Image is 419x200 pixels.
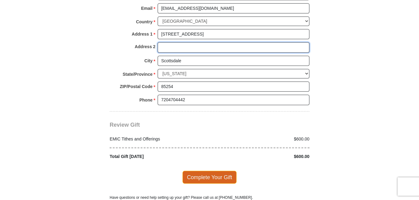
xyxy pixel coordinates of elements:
div: $600.00 [209,153,313,160]
strong: State/Province [123,70,152,79]
div: $600.00 [209,136,313,142]
strong: Address 1 [132,30,153,38]
div: Total Gift [DATE] [107,153,210,160]
strong: Country [136,17,153,26]
strong: City [144,56,152,65]
span: Complete Your Gift [182,171,237,184]
div: EMIC Tithes and Offerings [107,136,210,142]
strong: Address 2 [135,42,155,51]
strong: Phone [139,96,153,104]
strong: ZIP/Postal Code [120,82,153,91]
strong: Email [141,4,152,13]
span: Review Gift [110,122,140,128]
